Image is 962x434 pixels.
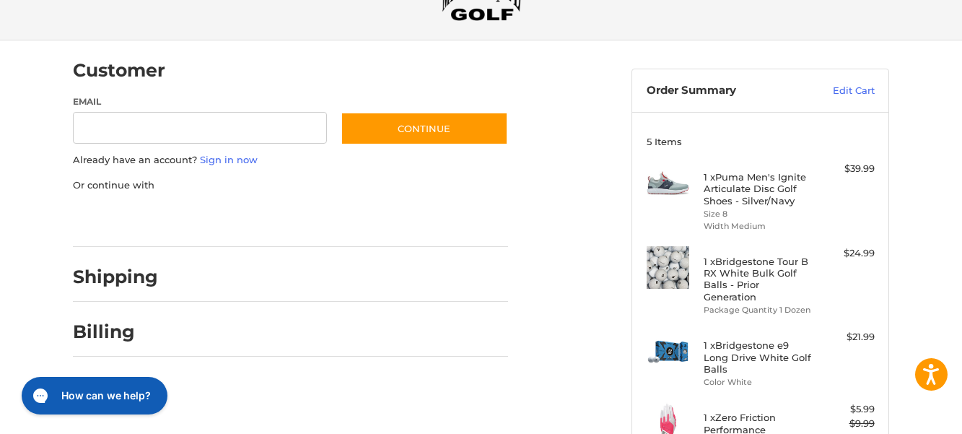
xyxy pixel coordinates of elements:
li: Width Medium [704,220,814,233]
li: Color White [704,376,814,389]
h3: Order Summary [647,84,802,98]
iframe: PayPal-paylater [191,207,299,233]
li: Size 8 [704,208,814,220]
h4: 1 x Bridgestone e9 Long Drive White Golf Balls [704,339,814,375]
div: $24.99 [818,246,875,261]
a: Edit Cart [802,84,875,98]
p: Or continue with [73,178,508,193]
div: $21.99 [818,330,875,344]
h4: 1 x Puma Men's Ignite Articulate Disc Golf Shoes - Silver/Navy [704,171,814,207]
h2: Customer [73,59,165,82]
a: Sign in now [200,154,258,165]
h3: 5 Items [647,136,875,147]
label: Email [73,95,327,108]
h4: 1 x Bridgestone Tour B RX White Bulk Golf Balls - Prior Generation [704,256,814,303]
h2: Billing [73,321,157,343]
iframe: PayPal-venmo [313,207,421,233]
h2: Shipping [73,266,158,288]
p: Already have an account? [73,153,508,168]
iframe: PayPal-paypal [69,207,177,233]
button: Continue [341,112,508,145]
iframe: Gorgias live chat messenger [14,372,172,420]
li: Package Quantity 1 Dozen [704,304,814,316]
div: $39.99 [818,162,875,176]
